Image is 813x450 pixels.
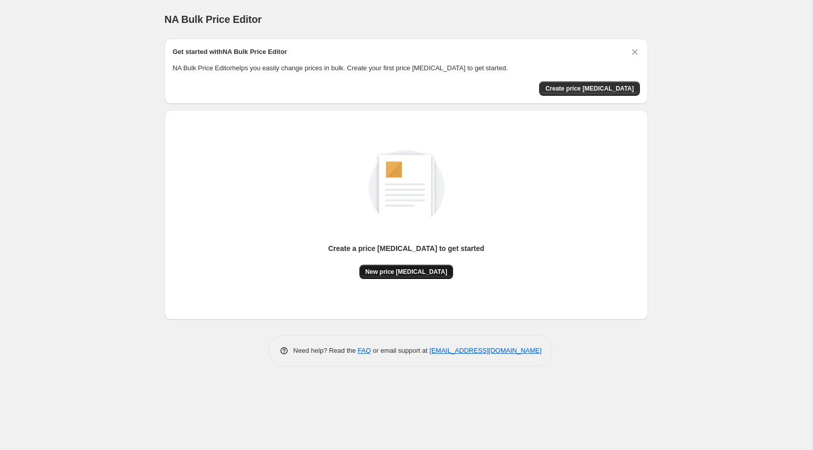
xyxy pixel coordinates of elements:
span: Create price [MEDICAL_DATA] [545,85,634,93]
a: [EMAIL_ADDRESS][DOMAIN_NAME] [430,347,542,354]
span: New price [MEDICAL_DATA] [366,268,447,276]
span: Need help? Read the [293,347,358,354]
span: NA Bulk Price Editor [164,14,262,25]
button: Create price change job [539,81,640,96]
button: Dismiss card [630,47,640,57]
h2: Get started with NA Bulk Price Editor [173,47,287,57]
p: NA Bulk Price Editor helps you easily change prices in bulk. Create your first price [MEDICAL_DAT... [173,63,640,73]
span: or email support at [371,347,430,354]
p: Create a price [MEDICAL_DATA] to get started [328,243,485,254]
button: New price [MEDICAL_DATA] [359,265,454,279]
a: FAQ [358,347,371,354]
